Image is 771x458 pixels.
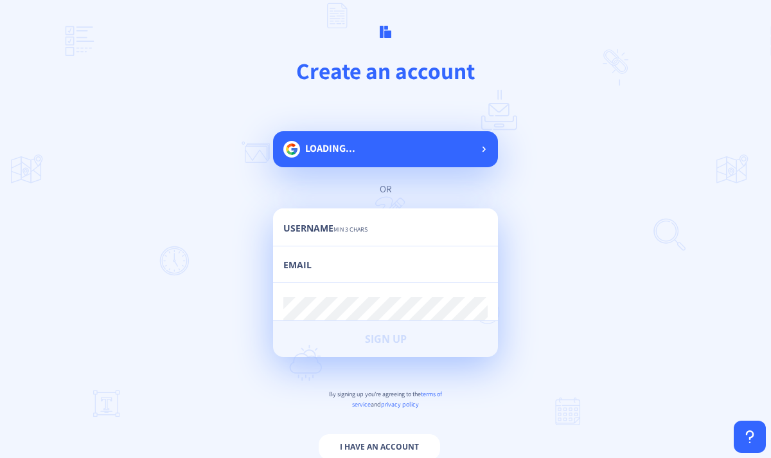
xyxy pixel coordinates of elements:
button: Sign Up [273,321,498,357]
img: logo.svg [380,26,391,37]
div: or [286,183,485,196]
span: terms of service [352,390,442,408]
p: By signing up you're agreeing to the and [273,389,498,410]
span: Sign Up [365,334,407,344]
h1: Create an account [58,56,713,86]
span: privacy policy [381,400,419,408]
